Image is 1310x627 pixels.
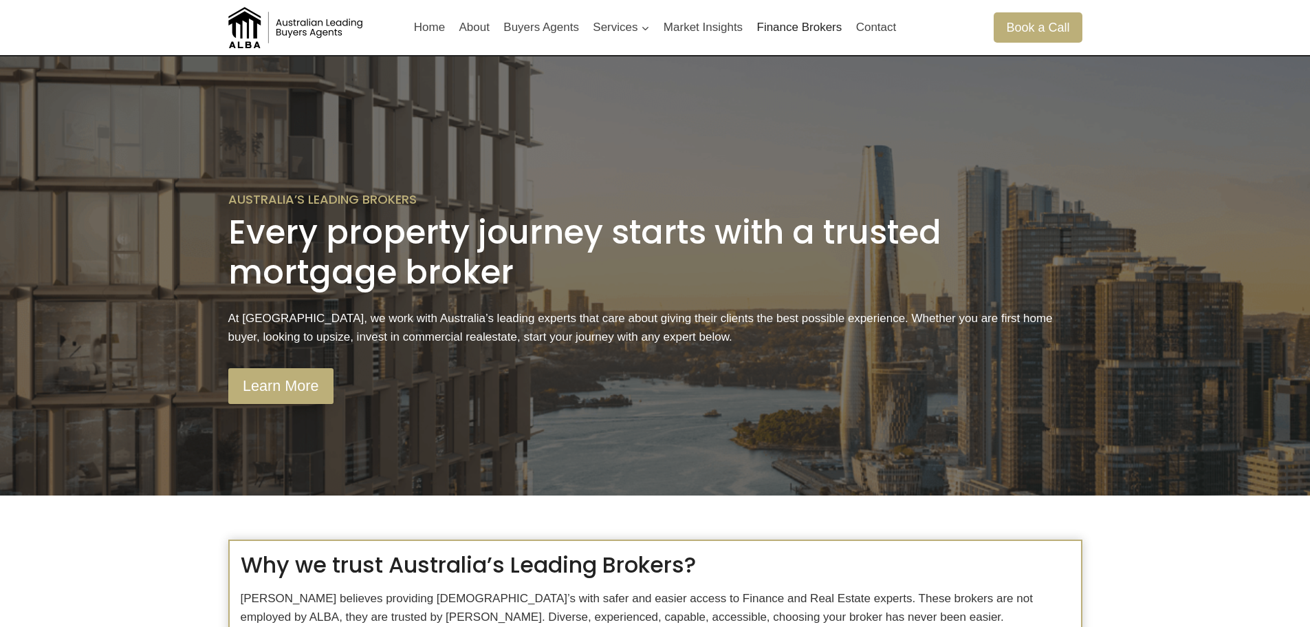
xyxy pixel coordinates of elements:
span: Learn More [243,374,318,398]
p: [PERSON_NAME] believes providing [DEMOGRAPHIC_DATA]’s with safer and easier access to Finance and... [241,589,1070,626]
nav: Primary Navigation [407,11,904,44]
h2: Why we trust Australia’s Leading Brokers? [241,552,1070,578]
a: Contact [849,11,903,44]
h1: Every property journey starts with a trusted mortgage broker [228,213,1082,292]
span: Services [593,18,649,36]
h6: Australia’s Leading Brokers [228,192,1082,207]
a: About [452,11,496,44]
img: Australian Leading Buyers Agents [228,7,366,48]
a: Book a Call [994,12,1082,42]
a: Buyers Agents [496,11,586,44]
p: At [GEOGRAPHIC_DATA], we work with Australia’s leading experts that care about giving their clien... [228,309,1082,346]
a: Finance Brokers [750,11,849,44]
a: Market Insights [657,11,750,44]
a: Home [407,11,452,44]
a: Learn More [228,368,334,404]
